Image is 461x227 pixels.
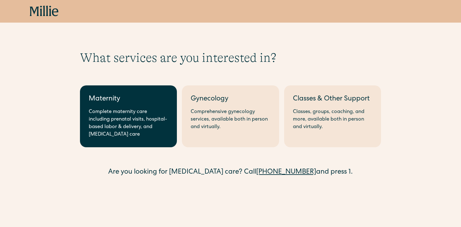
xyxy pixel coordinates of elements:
[293,108,372,131] div: Classes, groups, coaching, and more, available both in person and virtually.
[80,50,381,65] h1: What services are you interested in?
[256,169,316,176] a: [PHONE_NUMBER]
[80,167,381,178] div: Are you looking for [MEDICAL_DATA] care? Call and press 1.
[191,94,270,105] div: Gynecology
[284,85,381,147] a: Classes & Other SupportClasses, groups, coaching, and more, available both in person and virtually.
[293,94,372,105] div: Classes & Other Support
[80,85,177,147] a: MaternityComplete maternity care including prenatal visits, hospital-based labor & delivery, and ...
[89,108,168,138] div: Complete maternity care including prenatal visits, hospital-based labor & delivery, and [MEDICAL_...
[191,108,270,131] div: Comprehensive gynecology services, available both in person and virtually.
[182,85,279,147] a: GynecologyComprehensive gynecology services, available both in person and virtually.
[89,94,168,105] div: Maternity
